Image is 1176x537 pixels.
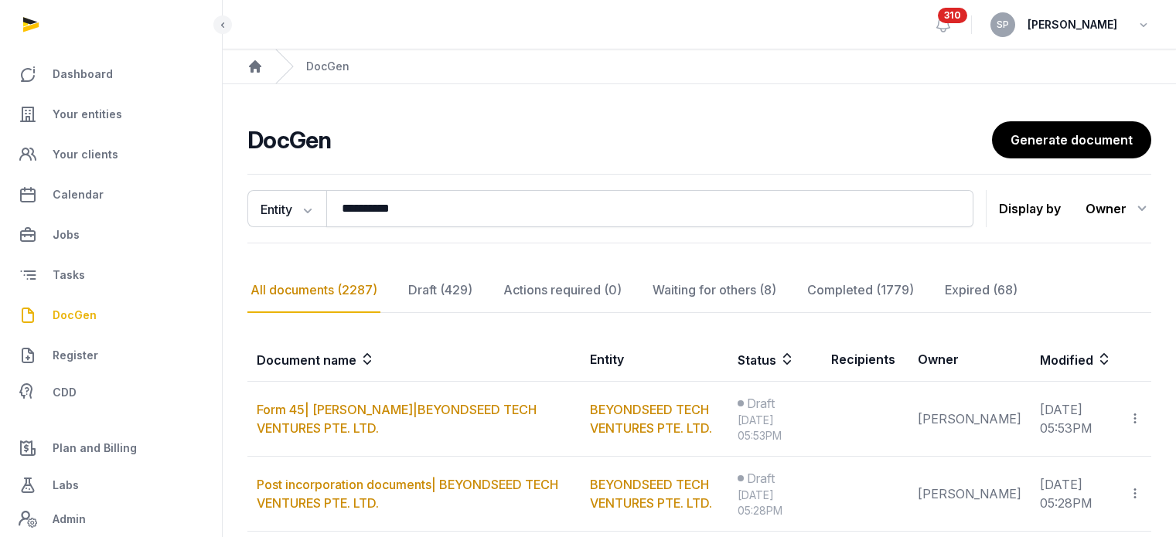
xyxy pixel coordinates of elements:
[53,346,98,365] span: Register
[53,145,118,164] span: Your clients
[999,196,1061,221] p: Display by
[738,413,813,444] div: [DATE] 05:53PM
[12,430,210,467] a: Plan and Billing
[747,394,775,413] span: Draft
[53,65,113,83] span: Dashboard
[747,469,775,488] span: Draft
[581,338,728,382] th: Entity
[12,337,210,374] a: Register
[590,477,712,511] a: BEYONDSEED TECH VENTURES PTE. LTD.
[649,268,779,313] div: Waiting for others (8)
[12,377,210,408] a: CDD
[728,338,822,382] th: Status
[405,268,476,313] div: Draft (429)
[12,56,210,93] a: Dashboard
[1031,457,1119,532] td: [DATE] 05:28PM
[997,20,1009,29] span: SP
[53,105,122,124] span: Your entities
[53,439,137,457] span: Plan and Billing
[804,268,917,313] div: Completed (1779)
[908,382,1031,457] td: [PERSON_NAME]
[992,121,1151,158] a: Generate document
[822,338,908,382] th: Recipients
[12,176,210,213] a: Calendar
[12,136,210,173] a: Your clients
[306,59,349,74] div: DocGen
[12,257,210,294] a: Tasks
[12,504,210,535] a: Admin
[247,338,581,382] th: Document name
[908,457,1031,532] td: [PERSON_NAME]
[257,402,537,436] a: Form 45| [PERSON_NAME]|BEYONDSEED TECH VENTURES PTE. LTD.
[938,8,967,23] span: 310
[1031,382,1119,457] td: [DATE] 05:53PM
[53,266,85,284] span: Tasks
[247,190,326,227] button: Entity
[590,402,712,436] a: BEYONDSEED TECH VENTURES PTE. LTD.
[500,268,625,313] div: Actions required (0)
[990,12,1015,37] button: SP
[53,185,104,204] span: Calendar
[1028,15,1117,34] span: [PERSON_NAME]
[53,226,80,244] span: Jobs
[12,96,210,133] a: Your entities
[1031,338,1151,382] th: Modified
[53,306,97,325] span: DocGen
[1086,196,1151,221] div: Owner
[942,268,1021,313] div: Expired (68)
[12,297,210,334] a: DocGen
[738,488,813,518] div: [DATE] 05:28PM
[247,268,380,313] div: All documents (2287)
[908,338,1031,382] th: Owner
[247,268,1151,313] nav: Tabs
[53,510,86,529] span: Admin
[12,216,210,253] a: Jobs
[223,49,1176,84] nav: Breadcrumb
[53,476,79,495] span: Labs
[247,126,992,154] h2: DocGen
[257,477,558,511] a: Post incorporation documents| BEYONDSEED TECH VENTURES PTE. LTD.
[53,383,77,402] span: CDD
[12,467,210,504] a: Labs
